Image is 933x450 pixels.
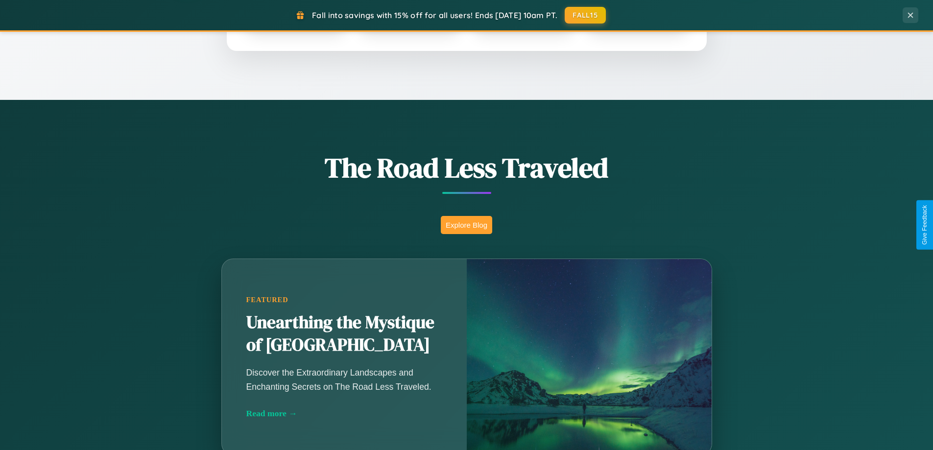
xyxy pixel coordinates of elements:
p: Discover the Extraordinary Landscapes and Enchanting Secrets on The Road Less Traveled. [246,366,442,393]
div: Read more → [246,408,442,419]
h1: The Road Less Traveled [173,149,761,187]
span: Fall into savings with 15% off for all users! Ends [DATE] 10am PT. [312,10,557,20]
div: Featured [246,296,442,304]
button: Explore Blog [441,216,492,234]
div: Give Feedback [921,205,928,245]
button: FALL15 [565,7,606,24]
h2: Unearthing the Mystique of [GEOGRAPHIC_DATA] [246,311,442,356]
